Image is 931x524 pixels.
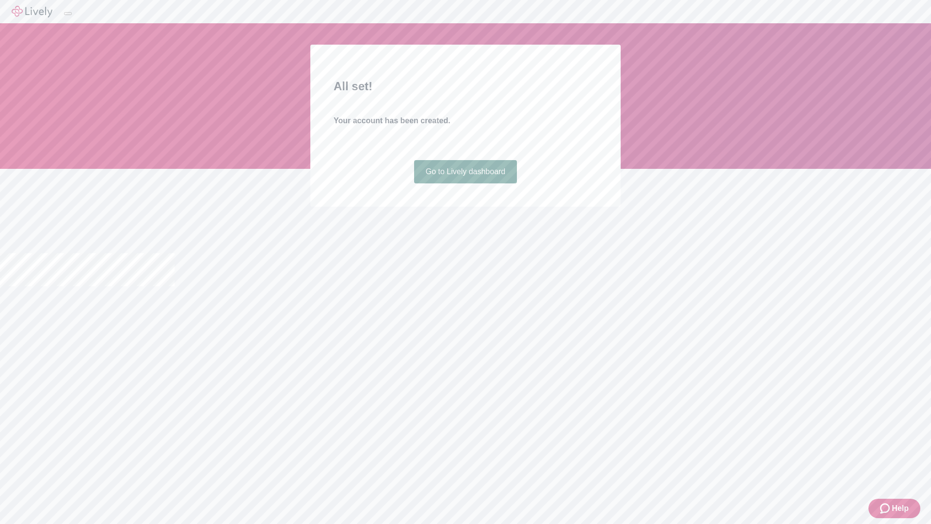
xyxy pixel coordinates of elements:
[64,12,72,15] button: Log out
[12,6,52,17] img: Lively
[880,503,892,514] svg: Zendesk support icon
[334,78,597,95] h2: All set!
[892,503,909,514] span: Help
[414,160,517,183] a: Go to Lively dashboard
[334,115,597,127] h4: Your account has been created.
[868,499,920,518] button: Zendesk support iconHelp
